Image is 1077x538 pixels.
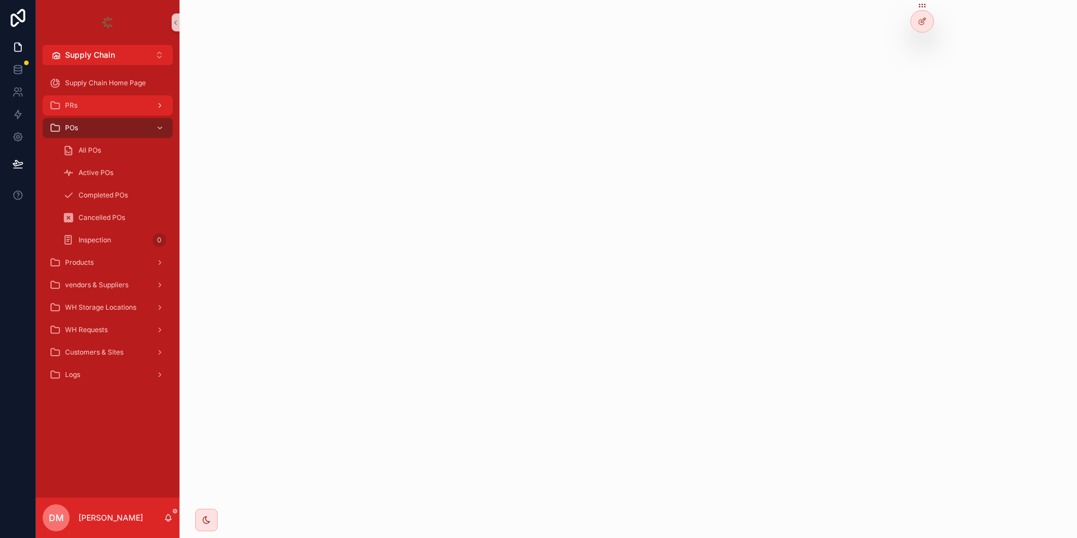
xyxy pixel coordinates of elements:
span: DM [49,511,64,525]
a: WH Requests [43,320,173,340]
span: vendors & Suppliers [65,281,128,289]
a: All POs [56,140,173,160]
span: Supply Chain [65,49,115,61]
span: Products [65,258,94,267]
a: POs [43,118,173,138]
a: Active POs [56,163,173,183]
span: Active POs [79,168,113,177]
a: Logs [43,365,173,385]
a: Supply Chain Home Page [43,73,173,93]
span: WH Storage Locations [65,303,136,312]
p: [PERSON_NAME] [79,512,143,523]
span: Inspection [79,236,111,245]
a: Products [43,252,173,273]
div: scrollable content [36,65,179,399]
a: Completed POs [56,185,173,205]
a: Cancelled POs [56,208,173,228]
span: PRs [65,101,77,110]
span: Customers & Sites [65,348,123,357]
div: 0 [153,233,166,247]
a: vendors & Suppliers [43,275,173,295]
span: Cancelled POs [79,213,125,222]
span: WH Requests [65,325,108,334]
span: Supply Chain Home Page [65,79,146,88]
button: Select Button [43,45,173,65]
span: All POs [79,146,101,155]
span: POs [65,123,78,132]
a: WH Storage Locations [43,297,173,318]
span: Logs [65,370,80,379]
img: App logo [99,13,117,31]
a: Customers & Sites [43,342,173,362]
span: Completed POs [79,191,128,200]
a: PRs [43,95,173,116]
a: Inspection0 [56,230,173,250]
